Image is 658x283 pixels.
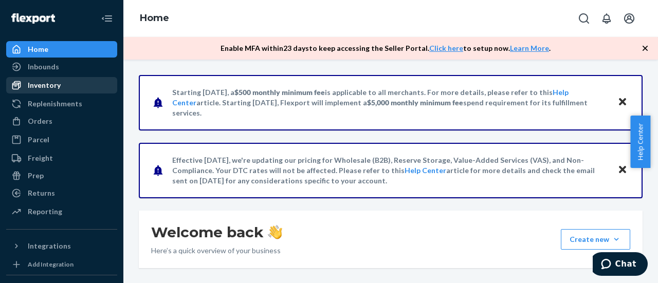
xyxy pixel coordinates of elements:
[429,44,463,52] a: Click here
[28,99,82,109] div: Replenishments
[28,44,48,54] div: Home
[6,238,117,254] button: Integrations
[28,135,49,145] div: Parcel
[221,43,551,53] p: Enable MFA within 23 days to keep accessing the Seller Portal. to setup now. .
[28,153,53,163] div: Freight
[28,62,59,72] div: Inbounds
[596,8,617,29] button: Open notifications
[28,206,62,217] div: Reporting
[6,41,117,58] a: Home
[6,77,117,93] a: Inventory
[268,225,282,239] img: hand-wave emoji
[6,150,117,166] a: Freight
[28,188,55,198] div: Returns
[172,87,608,118] p: Starting [DATE], a is applicable to all merchants. For more details, please refer to this article...
[97,8,117,29] button: Close Navigation
[11,13,55,24] img: Flexport logo
[6,59,117,75] a: Inbounds
[561,229,630,250] button: Create new
[172,155,608,186] p: Effective [DATE], we're updating our pricing for Wholesale (B2B), Reserve Storage, Value-Added Se...
[6,96,117,112] a: Replenishments
[28,241,71,251] div: Integrations
[6,167,117,184] a: Prep
[151,246,282,256] p: Here’s a quick overview of your business
[616,95,629,110] button: Close
[619,8,639,29] button: Open account menu
[28,171,44,181] div: Prep
[28,116,52,126] div: Orders
[140,12,169,24] a: Home
[367,98,463,107] span: $5,000 monthly minimum fee
[6,131,117,148] a: Parcel
[28,260,74,269] div: Add Integration
[6,113,117,129] a: Orders
[593,252,648,278] iframe: Opens a widget where you can chat to one of our agents
[574,8,594,29] button: Open Search Box
[234,88,325,97] span: $500 monthly minimum fee
[151,223,282,241] h1: Welcome back
[6,258,117,271] a: Add Integration
[28,80,61,90] div: Inventory
[630,116,650,168] button: Help Center
[510,44,549,52] a: Learn More
[6,203,117,220] a: Reporting
[6,185,117,201] a: Returns
[405,166,446,175] a: Help Center
[616,163,629,178] button: Close
[132,4,177,33] ol: breadcrumbs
